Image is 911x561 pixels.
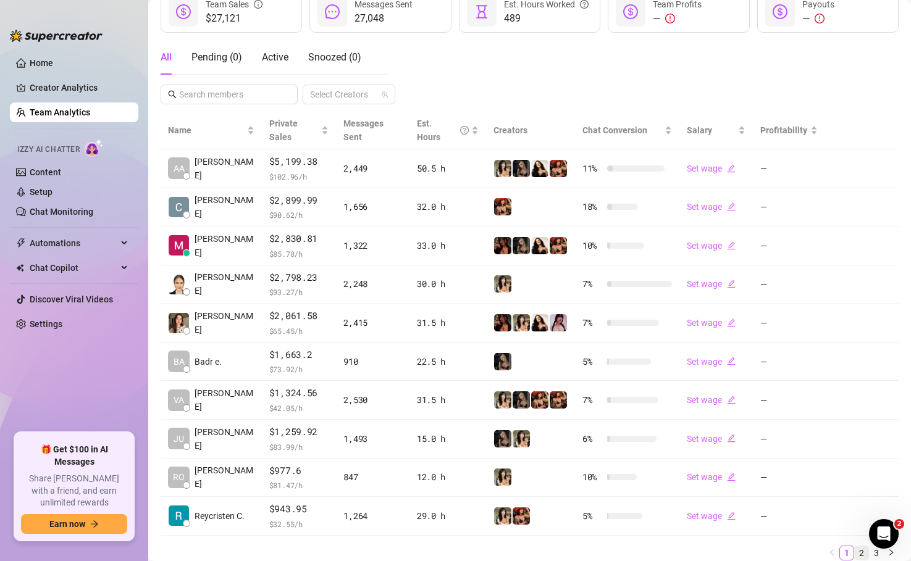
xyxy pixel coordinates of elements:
span: [PERSON_NAME] [195,270,254,297]
span: [PERSON_NAME] [195,232,254,259]
span: team [381,91,388,98]
span: 🎁 Get $100 in AI Messages [21,444,127,468]
li: Previous Page [825,546,839,560]
img: Candylion [494,391,511,409]
span: edit [727,241,736,250]
iframe: Intercom live chat [869,519,899,549]
button: right [884,546,899,560]
a: Set wageedit [687,164,736,173]
span: Badr e. [195,355,222,368]
span: $ 81.47 /h [269,479,329,491]
span: dollar-circle [773,4,787,19]
div: Est. Hours [417,117,469,144]
th: Name [161,112,262,149]
span: $ 32.55 /h [269,518,329,530]
img: Oxillery [531,391,548,409]
span: message [325,4,340,19]
span: $ 102.96 /h [269,170,329,183]
img: Rolyat [494,353,511,370]
img: Candylion [494,468,511,486]
td: — [753,420,825,459]
div: 847 [343,470,401,484]
span: [PERSON_NAME] [195,463,254,491]
span: [PERSON_NAME] [195,193,254,220]
button: left [825,546,839,560]
td: — [753,226,825,265]
span: 5 % [582,509,602,523]
a: Settings [30,319,62,329]
img: Chasemarl Caban… [169,197,189,217]
div: 1,322 [343,239,401,252]
a: 2 [855,546,868,560]
a: Set wageedit [687,202,736,212]
img: Candylion [494,507,511,525]
span: edit [727,396,736,404]
td: — [753,304,825,343]
div: 15.0 h [417,432,479,446]
a: 3 [870,546,883,560]
div: 910 [343,355,401,368]
span: $1,324.56 [269,386,329,401]
a: Set wageedit [687,318,736,328]
img: Oxillery [550,160,567,177]
span: 7 % [582,277,602,291]
span: [PERSON_NAME] [195,386,254,413]
span: Salary [687,125,712,135]
span: exclamation-circle [665,14,675,23]
img: Rolyat [513,391,530,409]
span: Snoozed ( 0 ) [308,51,361,63]
a: Team Analytics [30,107,90,117]
span: edit [727,164,736,173]
img: Oxillery [494,198,511,215]
span: [PERSON_NAME] [195,155,254,182]
div: 30.0 h [417,277,479,291]
a: Home [30,58,53,68]
span: $977.6 [269,463,329,478]
span: AA [174,162,185,175]
td: — [753,497,825,536]
a: Chat Monitoring [30,207,93,217]
span: $ 83.99 /h [269,441,329,453]
span: $1,259.92 [269,425,329,439]
span: 2 [894,519,904,529]
td: — [753,343,825,381]
td: — [753,459,825,497]
div: 2,415 [343,316,401,330]
img: steph [494,237,511,254]
span: Reycristen C. [195,509,245,523]
img: Reycristen Celi… [169,505,189,526]
span: edit [727,473,736,481]
img: Rolyat [513,237,530,254]
div: All [161,50,172,65]
span: 489 [504,11,589,26]
span: Earn now [49,519,85,529]
span: $ 93.27 /h [269,286,329,298]
span: Profitability [760,125,807,135]
span: edit [727,512,736,520]
span: 6 % [582,432,602,446]
span: $ 65.45 /h [269,325,329,337]
span: thunderbolt [16,238,26,248]
span: Chat Copilot [30,258,117,278]
span: $2,061.58 [269,309,329,323]
img: steph [494,314,511,331]
div: 22.5 h [417,355,479,368]
span: $ 85.78 /h [269,247,329,260]
span: $5,199.38 [269,154,329,169]
img: mads [531,314,548,331]
div: 33.0 h [417,239,479,252]
span: Messages Sent [343,118,384,142]
div: 2,449 [343,162,401,175]
a: Set wageedit [687,511,736,521]
span: 18 % [582,200,602,214]
div: Pending ( 0 ) [191,50,242,65]
span: edit [727,318,736,327]
span: $ 73.92 /h [269,363,329,375]
img: mads [531,160,548,177]
a: Set wageedit [687,472,736,482]
span: 10 % [582,239,602,252]
li: 2 [854,546,869,560]
span: question-circle [460,117,469,144]
span: edit [727,280,736,288]
img: Rolyat [513,160,530,177]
